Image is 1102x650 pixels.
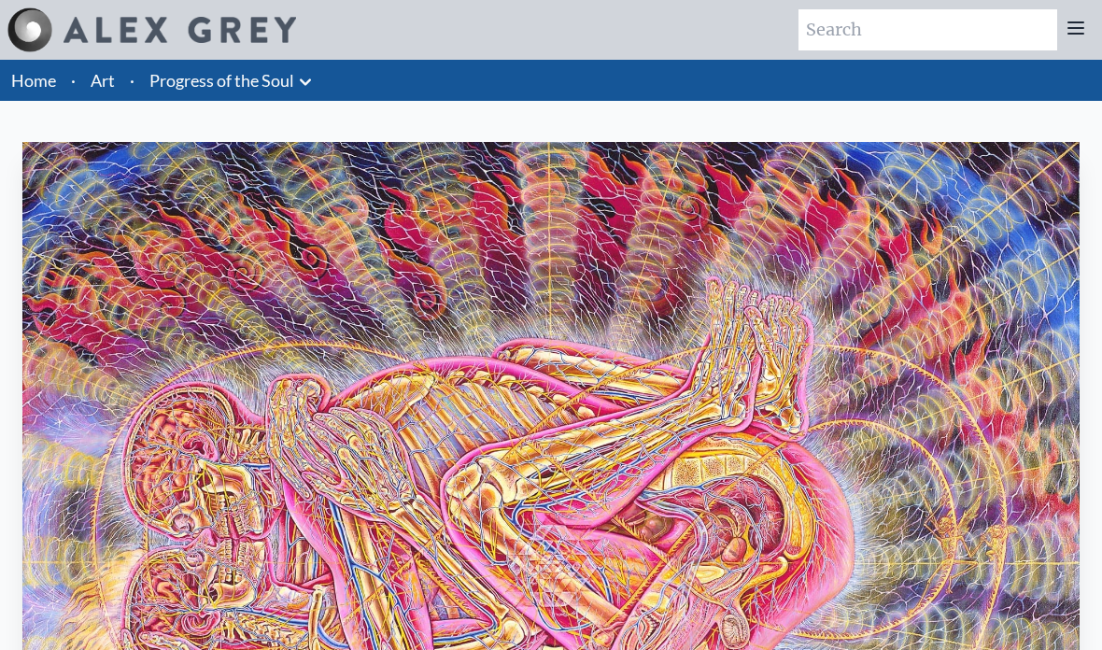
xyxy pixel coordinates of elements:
li: · [122,60,142,101]
li: · [64,60,83,101]
a: Home [11,70,56,91]
a: Progress of the Soul [149,67,294,93]
input: Search [798,9,1057,50]
a: Art [91,67,115,93]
